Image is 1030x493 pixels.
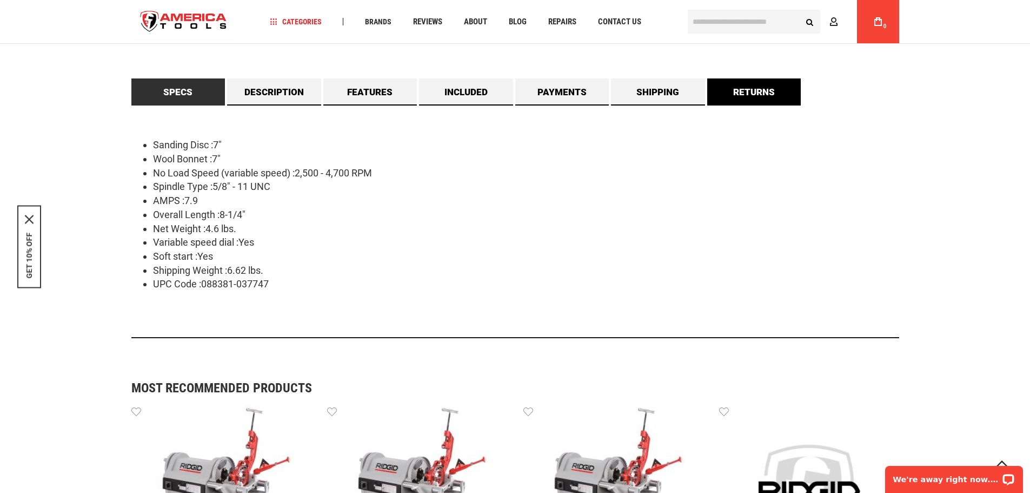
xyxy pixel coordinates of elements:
a: Specs [131,78,225,106]
iframe: LiveChat chat widget [878,459,1030,493]
a: Features [323,78,417,106]
li: Overall Length :8-1/4" [153,208,899,222]
a: Repairs [543,15,581,29]
a: store logo [131,2,236,42]
svg: close icon [25,215,34,224]
a: Shipping [611,78,705,106]
li: Sanding Disc :7" [153,138,899,152]
a: Reviews [408,15,447,29]
a: Categories [265,15,327,29]
img: America Tools [131,2,236,42]
strong: Most Recommended Products [131,382,861,395]
li: UPC Code :088381-037747 [153,277,899,291]
a: Description [227,78,321,106]
li: Spindle Type :5/8" - 11 UNC [153,180,899,194]
span: Contact Us [598,18,641,26]
a: About [459,15,492,29]
a: Included [419,78,513,106]
li: Shipping Weight :6.62 lbs. [153,264,899,278]
li: AMPS :7.9 [153,194,899,208]
span: Categories [270,18,322,25]
span: Brands [365,18,391,25]
span: 0 [883,23,887,29]
a: Returns [707,78,801,106]
a: Brands [360,15,396,29]
li: Soft start :Yes [153,249,899,264]
li: Net Weight :4.6 lbs. [153,222,899,236]
button: GET 10% OFF [25,232,34,278]
a: Blog [504,15,531,29]
span: Blog [509,18,527,26]
li: No Load Speed (variable speed) :2,500 - 4,700 RPM [153,166,899,180]
a: Payments [515,78,609,106]
button: Search [800,11,820,32]
button: Close [25,215,34,224]
span: Repairs [548,18,576,26]
a: Contact Us [593,15,646,29]
li: Wool Bonnet :7" [153,152,899,166]
span: Reviews [413,18,442,26]
span: About [464,18,487,26]
li: Variable speed dial :Yes [153,235,899,249]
